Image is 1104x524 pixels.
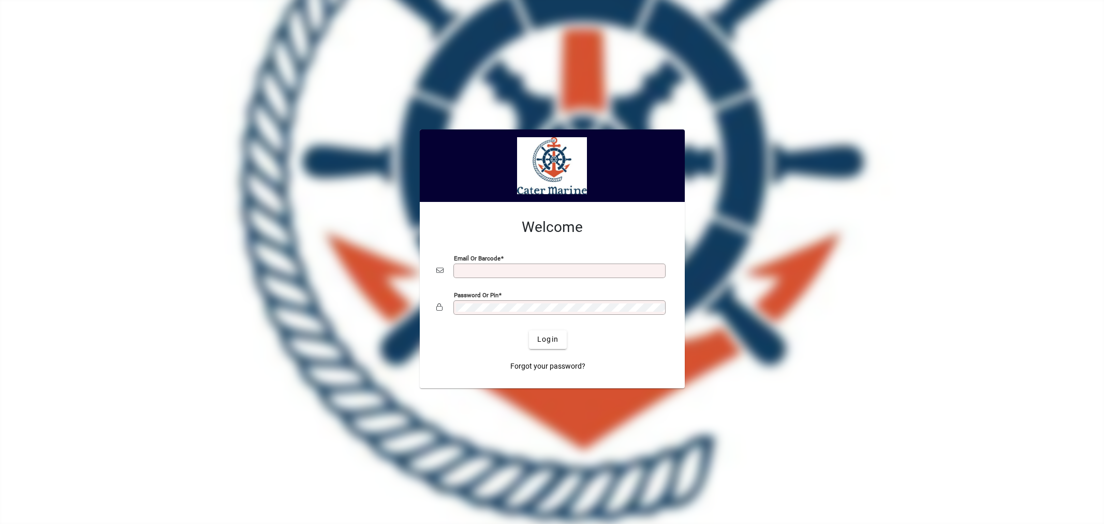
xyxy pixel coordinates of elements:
[454,291,498,298] mat-label: Password or Pin
[529,330,567,349] button: Login
[454,254,501,261] mat-label: Email or Barcode
[510,361,585,372] span: Forgot your password?
[537,334,558,345] span: Login
[436,219,668,236] h2: Welcome
[506,357,590,376] a: Forgot your password?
